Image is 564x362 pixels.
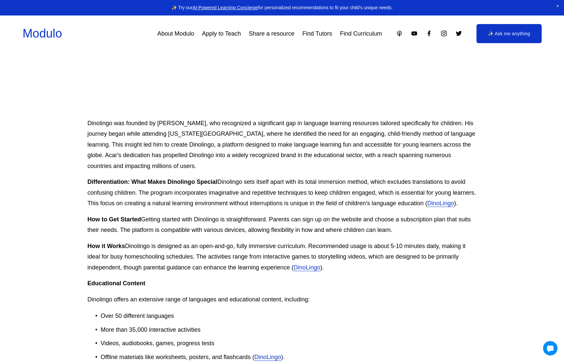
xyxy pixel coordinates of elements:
a: DinoLingo [293,264,320,271]
a: YouTube [411,30,418,37]
a: AI-Powered Learning Concierge [193,5,258,10]
p: Dinolingo is designed as an open-and-go, fully immersive curriculum. Recommended usage is about 5... [87,241,477,273]
p: Over 50 different languages [101,311,477,321]
strong: How it Works [87,243,125,249]
strong: Differentiation: What Makes Dinolingo Special [87,179,217,185]
p: Dinolingo sets itself apart with its total immersion method, which excludes translations to avoid... [87,177,477,209]
a: Twitter [455,30,462,37]
strong: How to Get Started [87,216,141,223]
a: Instagram [440,30,447,37]
a: About Modulo [157,28,194,40]
a: Facebook [426,30,432,37]
a: Share a resource [249,28,294,40]
p: Dinolingo offers an extensive range of languages and educational content, including: [87,294,477,305]
p: Getting started with Dinolingo is straightforward. Parents can sign up on the website and choose ... [87,214,477,236]
a: Apply to Teach [202,28,241,40]
a: Find Tutors [302,28,332,40]
p: Videos, audiobooks, games, progress tests [101,338,477,349]
strong: Educational Content [87,280,145,287]
p: Dinolingo was founded by [PERSON_NAME], who recognized a significant gap in language learning res... [87,118,477,172]
p: More than 35,000 interactive activities [101,324,477,335]
a: DinoLingo [427,200,454,207]
a: ✨ Ask me anything [476,24,542,43]
a: Apple Podcasts [396,30,403,37]
a: Modulo [22,27,62,40]
a: Find Curriculum [340,28,382,40]
a: DinoLingo [254,354,281,360]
